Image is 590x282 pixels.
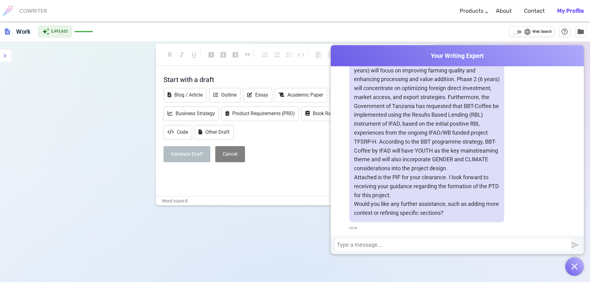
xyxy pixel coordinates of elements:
span: code [297,51,305,59]
span: format_align_left [315,51,322,59]
p: Attached is the PIF for your clearance. I look forward to receiving your guidance regarding the f... [354,173,500,200]
button: Marketing Campaign [330,88,391,102]
span: format_align_center [327,51,334,59]
span: looks_two [220,51,227,59]
button: Other Draft [194,125,234,140]
span: format_quote [244,51,251,59]
a: Products [460,2,483,20]
span: format_bold [166,51,173,59]
a: Contact [524,2,545,20]
button: Essay [243,88,272,102]
span: format_list_numbered [261,51,269,59]
button: Outline [209,88,241,102]
button: Business Strategy [164,106,219,121]
button: Generate Draft [164,146,210,163]
span: folder [577,28,584,35]
button: Help & Shortcuts [559,26,570,37]
h6: COWRITER [19,8,47,14]
div: Word count: 0 [156,197,435,206]
p: Would you like any further assistance, such as adding more context or refining specific sections? [354,200,500,218]
button: Blog / Article [164,88,207,102]
span: looks_3 [232,51,239,59]
span: checklist [285,51,293,59]
span: format_italic [178,51,186,59]
span: auto_awesome [42,28,50,35]
span: 2,493,622 [51,28,68,35]
span: language [524,28,531,36]
span: help_outline [561,28,568,35]
h6: Click to edit title [14,25,33,38]
span: format_list_bulleted [273,51,281,59]
button: Manage Documents [575,26,586,37]
img: Send [571,241,579,249]
a: My Profile [557,2,584,20]
button: Cancel [215,146,245,163]
span: Your Writing Expert [331,51,584,60]
p: Given the long-term nature of the Building Better [DATE] Programme, BBT-Coffee is suggested to be... [354,30,500,173]
span: Web Search [532,29,552,35]
button: Academic Paper [275,88,327,102]
button: Product Requirements (PRD) [221,106,299,121]
h4: Start with a draft [164,72,427,87]
img: Open chat [571,263,578,270]
span: format_underlined [190,51,198,59]
b: My Profile [557,7,584,14]
a: About [496,2,512,20]
button: Book Report [301,106,343,121]
span: 09:39 [349,224,357,233]
button: Code [164,125,192,140]
span: looks_one [208,51,215,59]
span: description [4,28,11,35]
